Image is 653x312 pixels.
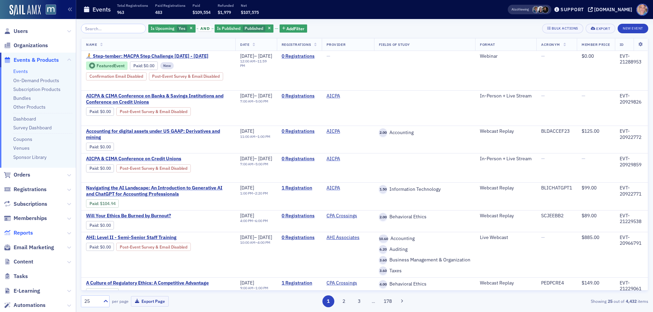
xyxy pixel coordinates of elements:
div: SCJEEBB2 [541,213,572,219]
div: EVT-20929826 [620,93,643,105]
a: AHI: Level II - Semi-Senior Staff Training [86,235,231,241]
span: AICPA [326,156,369,162]
span: — [582,93,585,99]
span: Acronym [541,42,560,47]
time: 11:00 AM [240,134,255,139]
div: EVT-21229061 [620,280,643,292]
div: Post-Event Survey [149,72,223,80]
div: Paid: 1 - $0 [130,61,158,70]
div: In-Person + Live Stream [480,156,532,162]
span: [DATE] [258,155,272,162]
div: Paid: 0 - $0 [86,143,114,151]
a: Organizations [4,42,48,49]
strong: 25 [606,298,614,304]
span: $885.00 [582,234,599,240]
a: Orders [4,171,30,179]
time: 11:59 PM [240,59,267,68]
div: Published [215,24,273,33]
a: Users [4,27,28,35]
div: Bulk Actions [552,26,578,30]
span: $1,979 [218,10,231,15]
button: [DOMAIN_NAME] [588,7,635,12]
span: Date [240,42,249,47]
span: Behavioral Ethics [387,281,426,287]
span: Is Upcoming [151,25,174,31]
span: AHI Associates [326,235,369,241]
a: Subscription Products [13,86,61,92]
div: New [160,62,174,69]
div: Webcast Replay [480,185,532,191]
p: Refunded [218,3,234,8]
span: AICPA & CIMA Conference on Credit Unions [86,156,200,162]
span: [DATE] [258,93,272,99]
span: $125.00 [582,128,599,134]
div: – [240,93,272,99]
a: Events [13,68,28,74]
div: EVT-20922772 [620,128,643,140]
span: — [326,53,330,59]
span: Users [14,27,28,35]
a: Paid [89,244,98,250]
span: Yes [179,25,185,31]
span: $0.00 [100,109,111,114]
img: SailAMX [10,5,41,16]
div: EVT-20929859 [620,156,643,168]
div: PEDPCRE4 [541,280,572,286]
a: Paid [89,144,98,149]
time: 7:00 AM [240,99,253,104]
span: : [89,201,100,206]
div: Webinar [480,53,532,59]
span: 3.60 [379,256,387,264]
a: Registrations [4,186,47,193]
div: Paid: 0 - $0 [86,107,114,115]
span: $109,554 [192,10,211,15]
time: 7:00 AM [240,162,253,166]
span: CPA Crossings [326,280,369,286]
div: – [240,99,272,104]
span: 483 [155,10,162,15]
div: – [240,59,272,68]
a: Reports [4,229,33,237]
div: 25 [84,298,99,305]
button: AddFilter [280,24,307,33]
span: Registrations [14,186,47,193]
span: $0.00 [582,53,594,59]
a: Paid [89,166,98,171]
span: 3.60 [379,267,387,275]
div: Confirmation Email [86,72,147,80]
div: – [240,53,272,59]
a: A Culture of Regulatory Ethics: A Competitive Advantage [86,280,209,286]
a: AICPA & CIMA Conference on Banks & Savings Institutions and Conference on Credit Unions [86,93,231,105]
div: [DOMAIN_NAME] [594,6,632,13]
span: 6.20 [379,245,387,254]
a: Navigating the AI Landscape​: An Introduction to Generative AI and ChatGPT for Accounting Profess... [86,185,231,197]
time: 2:20 PM [255,191,268,196]
span: Provider [326,42,346,47]
a: Dashboard [13,116,36,122]
span: CPA Crossings [326,213,369,219]
div: Featured Event [97,64,124,68]
span: : [89,223,100,228]
a: AICPA [326,185,340,191]
img: SailAMX [46,4,56,15]
h1: Events [93,5,111,14]
a: Accounting for digital assets under US GAAP: Derivatives and mining [86,128,231,140]
time: 10:00 AM [240,240,255,245]
a: 1 Registration [282,185,317,191]
a: AICPA [326,93,340,99]
span: Lauren McDonough [542,6,549,13]
div: – [240,162,272,166]
a: Bundles [13,95,31,101]
span: Business Management & Organization [387,257,470,263]
span: [DATE] [240,128,254,134]
div: Webcast Replay [480,128,532,134]
span: Tasks [14,273,28,280]
a: Content [4,258,33,265]
span: [DATE] [240,234,254,240]
span: : [89,166,100,171]
a: CPA Crossings [326,213,357,219]
a: 0 Registrations [282,93,317,99]
a: Subscriptions [4,200,47,208]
